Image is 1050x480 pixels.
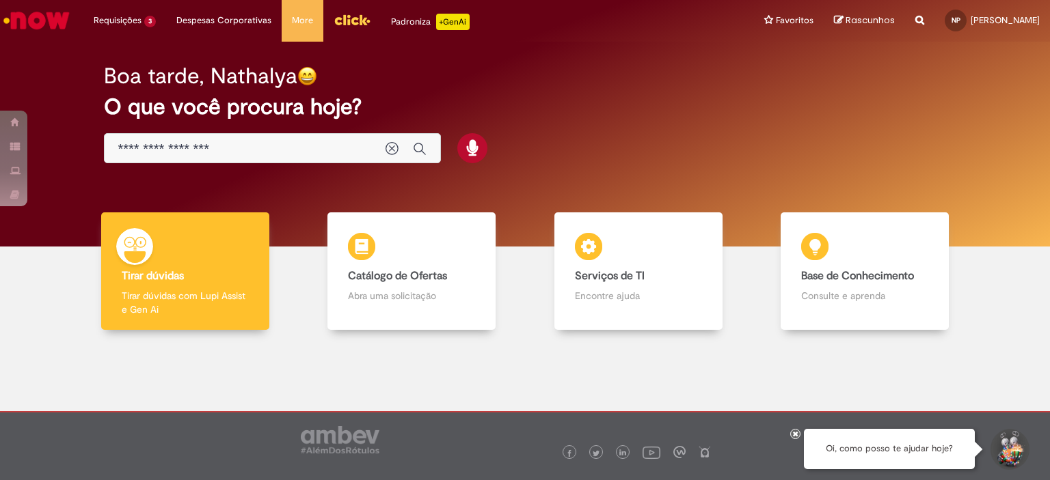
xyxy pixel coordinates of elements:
[525,212,752,330] a: Serviços de TI Encontre ajuda
[971,14,1040,26] span: [PERSON_NAME]
[122,289,249,316] p: Tirar dúvidas com Lupi Assist e Gen Ai
[348,269,447,283] b: Catálogo de Ofertas
[301,426,379,453] img: logo_footer_ambev_rotulo_gray.png
[144,16,156,27] span: 3
[575,269,645,283] b: Serviços de TI
[643,443,660,461] img: logo_footer_youtube.png
[699,446,711,458] img: logo_footer_naosei.png
[299,212,526,330] a: Catálogo de Ofertas Abra uma solicitação
[834,14,895,27] a: Rascunhos
[436,14,470,30] p: +GenAi
[575,289,702,302] p: Encontre ajuda
[297,66,317,86] img: happy-face.png
[801,289,928,302] p: Consulte e aprenda
[593,450,600,457] img: logo_footer_twitter.png
[122,269,184,283] b: Tirar dúvidas
[804,429,975,469] div: Oi, como posso te ajudar hoje?
[776,14,813,27] span: Favoritos
[334,10,371,30] img: click_logo_yellow_360x200.png
[94,14,142,27] span: Requisições
[673,446,686,458] img: logo_footer_workplace.png
[846,14,895,27] span: Rascunhos
[988,429,1029,470] button: Iniciar Conversa de Suporte
[801,269,914,283] b: Base de Conhecimento
[348,289,475,302] p: Abra uma solicitação
[391,14,470,30] div: Padroniza
[952,16,960,25] span: NP
[619,449,626,457] img: logo_footer_linkedin.png
[72,212,299,330] a: Tirar dúvidas Tirar dúvidas com Lupi Assist e Gen Ai
[292,14,313,27] span: More
[104,95,947,119] h2: O que você procura hoje?
[1,7,72,34] img: ServiceNow
[566,450,573,457] img: logo_footer_facebook.png
[752,212,979,330] a: Base de Conhecimento Consulte e aprenda
[104,64,297,88] h2: Boa tarde, Nathalya
[176,14,271,27] span: Despesas Corporativas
